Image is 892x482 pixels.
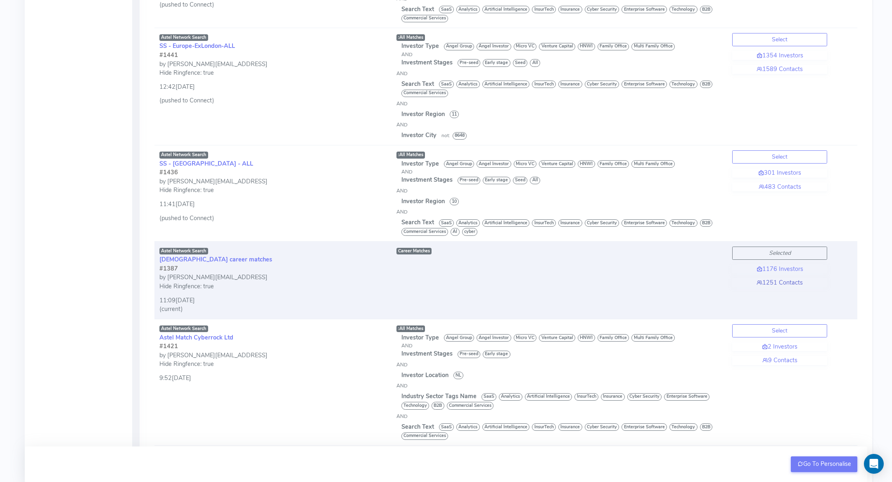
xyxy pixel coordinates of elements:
a: Astel Match Cyberrock Ltd [159,333,233,342]
a: SS - [GEOGRAPHIC_DATA] - ALL [159,159,253,168]
span: InsurTech [532,81,556,88]
div: (pushed to Connect) [159,0,387,9]
i: Selected [769,249,791,257]
span: Search Text [401,5,434,13]
span: 11 [450,111,459,118]
div: AND [396,361,723,368]
div: AND [396,70,723,77]
span: InsurTech [574,393,598,401]
span: SaaS [439,6,454,13]
span: Multi Family Office [631,43,675,50]
div: (pushed to Connect) [159,214,387,223]
div: AND [396,187,723,195]
div: (current) [159,305,387,314]
span: Search Text [401,80,434,88]
span: SaaS [439,219,454,227]
span: Astel Network Search [159,152,208,158]
div: (pushed to Connect) [159,96,387,105]
span: Venture Capital [539,334,575,342]
span: Angel Group [444,43,474,50]
span: Commercial Services [447,402,494,409]
div: AND [396,100,723,107]
span: Search Text [401,423,434,431]
span: Venture Capital [539,160,575,168]
span: Micro VC [514,160,537,168]
span: SaaS [439,81,454,88]
div: 11:41[DATE] [159,195,387,209]
span: Pre-seed [458,177,481,184]
div: AND [401,342,723,349]
span: Cyber Security [585,423,619,431]
button: Select [732,150,827,164]
span: Enterprise Software [622,219,667,227]
div: Hide Ringfence: true [159,69,387,78]
a: 9 Contacts [732,356,827,365]
span: SaaS [482,393,497,401]
span: : [398,325,399,332]
div: by [PERSON_NAME][EMAIL_ADDRESS] [159,177,387,186]
div: by [PERSON_NAME][EMAIL_ADDRESS] [159,60,387,69]
span: Search Text [401,218,434,226]
span: HNWI [578,334,595,342]
span: B2B [700,6,713,13]
div: #1421 [159,342,387,351]
span: AI [451,228,460,235]
span: Artificial Intelligence [525,393,572,401]
span: Analytics [456,6,480,13]
span: : [398,152,399,158]
span: Astel Network Search [159,325,208,332]
button: Go To Personalise [791,456,857,472]
span: Cyber Security [585,6,619,13]
button: Select [732,324,827,337]
span: Investment Stages [401,58,453,66]
span: Analytics [456,423,480,431]
button: Selected [732,247,827,260]
span: Cyber Security [585,81,619,88]
span: Artificial Intelligence [482,219,530,227]
span: Multi Family Office [631,160,675,168]
span: Investor Region [401,197,445,205]
span: Family Office [598,43,629,50]
span: Insurance [558,219,582,227]
span: Early stage [483,59,510,66]
span: InsurTech [532,219,556,227]
div: Hide Ringfence: true [159,360,387,369]
div: 12:42[DATE] [159,78,387,92]
span: Artificial Intelligence [482,423,530,431]
span: Astel Network Search [159,34,208,41]
span: HNWI [578,160,595,168]
a: 2 Investors [732,342,827,351]
span: Technology [669,423,697,431]
span: Analytics [499,393,522,401]
span: Technology [669,81,697,88]
span: Angel Investor [477,334,511,342]
div: Hide Ringfence: true [159,282,387,291]
span: Micro VC [514,334,537,342]
a: 483 Contacts [732,183,827,192]
span: Enterprise Software [664,393,709,401]
span: Family Office [598,160,629,168]
span: Artificial Intelligence [482,81,530,88]
span: Investment Stages [401,349,453,358]
span: Enterprise Software [622,423,667,431]
span: Early stage [483,177,510,184]
span: Seed [513,59,528,66]
div: #1436 [159,168,387,177]
span: Family Office [598,334,629,342]
span: Career Matches [398,248,430,254]
span: Pre-seed [458,59,481,66]
div: #1387 [159,264,387,273]
span: B2B [432,402,444,409]
span: Early stage [483,351,510,358]
span: Insurance [558,81,582,88]
div: Open Intercom Messenger [864,454,884,474]
span: InsurTech [532,423,556,431]
span: Venture Capital [539,43,575,50]
span: Technology [401,402,429,409]
span: All [530,59,540,66]
div: AND [401,168,723,176]
div: #1441 [159,51,387,60]
span: Seed [513,177,528,184]
span: 8648 [453,132,467,140]
span: Cyber Security [627,393,662,401]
